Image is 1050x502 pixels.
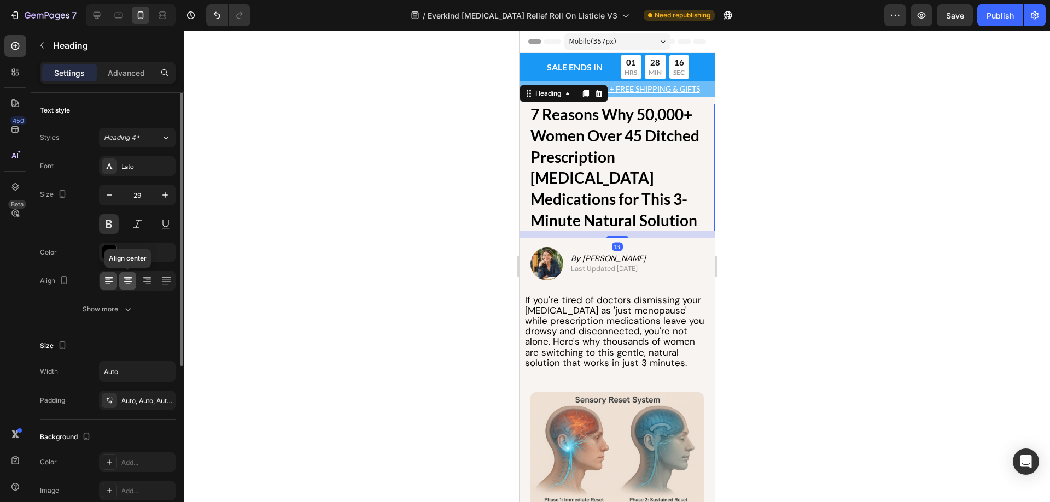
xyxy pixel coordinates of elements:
[4,4,81,26] button: 7
[54,67,85,79] p: Settings
[206,4,250,26] div: Undo/Redo
[121,162,173,172] div: Lato
[40,105,70,115] div: Text style
[121,458,173,468] div: Add...
[8,200,26,209] div: Beta
[423,10,425,21] span: /
[987,10,1014,21] div: Publish
[121,486,173,496] div: Add...
[40,187,69,202] div: Size
[11,362,184,477] img: gempages_557103489201734849-3d4bb44a-0cb6-4d9e-8cd6-0d1a177d0657.png
[428,10,617,21] span: Everkind [MEDICAL_DATA] Relief Roll On Listicle V3
[40,247,57,257] div: Color
[40,430,93,445] div: Background
[40,367,58,376] div: Width
[40,486,59,495] div: Image
[40,339,69,353] div: Size
[53,39,171,52] p: Heading
[108,67,145,79] p: Advanced
[100,362,175,381] input: Auto
[655,10,710,20] span: Need republishing
[946,11,964,20] span: Save
[40,457,57,467] div: Color
[10,116,26,125] div: 450
[121,396,173,406] div: Auto, Auto, Auto, Auto
[121,248,173,258] div: 000000
[99,128,176,147] button: Heading 4*
[977,4,1023,26] button: Publish
[104,133,140,143] span: Heading 4*
[40,161,54,171] div: Font
[1013,448,1039,475] div: Open Intercom Messenger
[83,304,133,315] div: Show more
[520,31,715,502] iframe: Design area
[40,274,71,288] div: Align
[40,395,65,405] div: Padding
[72,9,77,22] p: 7
[40,133,59,143] div: Styles
[937,4,973,26] button: Save
[40,299,176,319] button: Show more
